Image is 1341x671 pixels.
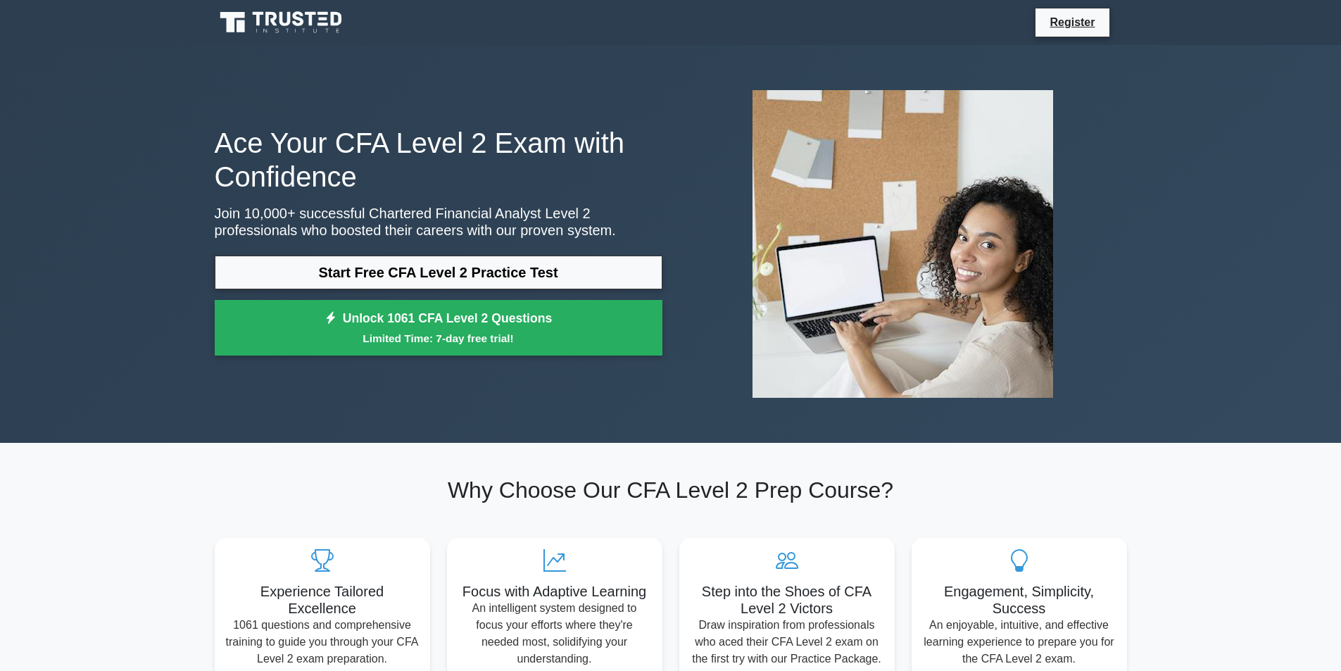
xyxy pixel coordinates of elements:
[1041,13,1103,31] a: Register
[215,205,662,239] p: Join 10,000+ successful Chartered Financial Analyst Level 2 professionals who boosted their caree...
[923,583,1116,617] h5: Engagement, Simplicity, Success
[226,583,419,617] h5: Experience Tailored Excellence
[458,583,651,600] h5: Focus with Adaptive Learning
[691,617,883,667] p: Draw inspiration from professionals who aced their CFA Level 2 exam on the first try with our Pra...
[215,300,662,356] a: Unlock 1061 CFA Level 2 QuestionsLimited Time: 7-day free trial!
[923,617,1116,667] p: An enjoyable, intuitive, and effective learning experience to prepare you for the CFA Level 2 exam.
[215,477,1127,503] h2: Why Choose Our CFA Level 2 Prep Course?
[226,617,419,667] p: 1061 questions and comprehensive training to guide you through your CFA Level 2 exam preparation.
[458,600,651,667] p: An intelligent system designed to focus your efforts where they're needed most, solidifying your ...
[232,330,645,346] small: Limited Time: 7-day free trial!
[691,583,883,617] h5: Step into the Shoes of CFA Level 2 Victors
[215,256,662,289] a: Start Free CFA Level 2 Practice Test
[215,126,662,194] h1: Ace Your CFA Level 2 Exam with Confidence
